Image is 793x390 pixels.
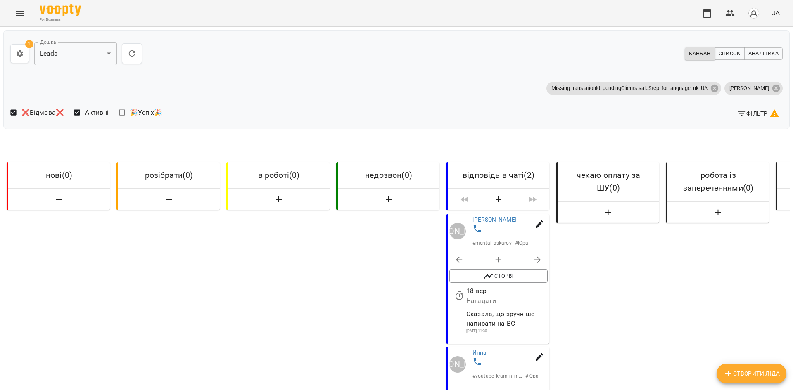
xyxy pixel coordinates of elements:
button: Menu [10,3,30,23]
img: Voopty Logo [40,4,81,16]
span: Пересунути лідів з колонки [451,192,477,207]
div: Юрій Тимочко [449,356,466,373]
span: 1 [25,40,33,48]
button: Створити Ліда [12,192,107,207]
p: # Юра [515,239,528,247]
span: Створити Ліда [723,369,780,378]
a: [PERSON_NAME] [449,356,466,373]
div: [PERSON_NAME] [724,82,783,95]
p: # Юра [525,372,539,380]
button: Створити Ліда [481,192,516,207]
button: Історія [449,270,548,283]
p: Сказала, що зручніше написати на ВС [466,309,548,329]
button: Створити Ліда [717,364,786,383]
h6: в роботі ( 0 ) [235,169,323,182]
p: # mental_askarov [472,239,512,247]
span: [PERSON_NAME] [724,85,774,92]
h6: чекаю оплату за ШУ ( 0 ) [564,169,653,195]
h6: нові ( 0 ) [15,169,103,182]
span: Історія [453,272,544,281]
span: UA [771,9,780,17]
button: Канбан [685,47,715,60]
button: Створити Ліда [341,192,436,207]
span: Канбан [689,49,710,58]
button: Аналітика [744,47,783,60]
h6: розібрати ( 0 ) [125,169,213,182]
div: Leads [34,42,117,65]
span: Аналітика [748,49,779,58]
div: Юрій Тимочко [449,223,466,240]
span: 🎉Успіх🎉 [130,108,162,118]
a: [PERSON_NAME] [449,223,466,240]
img: avatar_s.png [748,7,760,19]
p: # youtube_kramin_mental [472,372,522,380]
span: Список [719,49,741,58]
button: UA [768,5,783,21]
span: Missing translationId: pendingClients.saleStep. for language: uk_UA [546,85,712,92]
button: Створити Ліда [561,205,656,220]
p: [DATE] 11:30 [466,329,548,334]
button: Список [715,47,745,60]
button: Створити Ліда [231,192,326,207]
h6: недозвон ( 0 ) [344,169,433,182]
span: Активні [85,108,109,118]
p: 18 вер [466,286,548,296]
span: ❌Відмова❌ [21,108,64,118]
span: For Business [40,17,81,22]
a: [PERSON_NAME] [472,216,517,223]
span: Фільтр [737,109,779,118]
span: Пересунути лідів з колонки [520,192,546,207]
p: Нагадати [466,296,548,306]
div: Missing translationId: pendingClients.saleStep. for language: uk_UA [546,82,721,95]
h6: робота із запереченнями ( 0 ) [674,169,762,195]
button: Створити Ліда [671,205,766,220]
button: Фільтр [734,106,783,121]
a: Инна [472,350,487,356]
h6: відповідь в чаті ( 2 ) [454,169,543,182]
